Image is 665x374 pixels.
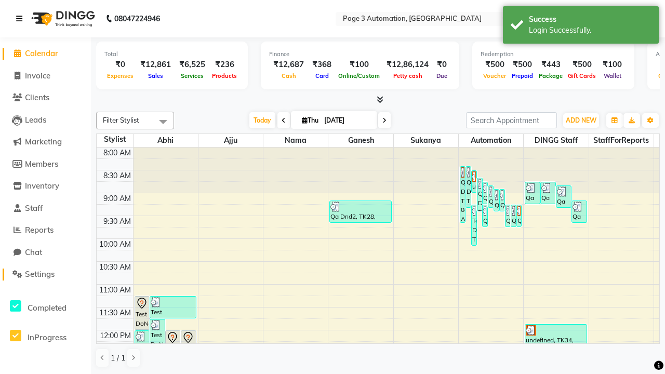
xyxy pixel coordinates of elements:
[101,193,133,204] div: 9:00 AM
[198,134,263,147] span: Ajju
[181,331,196,364] div: Test DoNotDelete, TK06, 12:00 PM-12:45 PM, Hair Cut-Men
[28,332,66,342] span: InProgress
[556,186,571,207] div: Qa Dnd2, TK22, 08:50 AM-09:20 AM, Hair cut Below 12 years (Boy)
[536,72,565,79] span: Package
[511,205,516,226] div: Qa Dnd2, TK33, 09:15 AM-09:45 AM, Hair cut Below 12 years (Boy)
[175,59,209,71] div: ₹6,525
[488,186,493,207] div: Qa Dnd2, TK24, 08:50 AM-09:20 AM, Hair Cut By Expert-Men
[3,92,88,104] a: Clients
[111,353,125,364] span: 1 / 1
[472,205,476,245] div: Test DoNotDelete, TK35, 09:15 AM-10:10 AM, Special Hair Wash- Men
[3,158,88,170] a: Members
[104,72,136,79] span: Expenses
[25,203,43,213] span: Staff
[97,239,133,250] div: 10:00 AM
[506,205,510,226] div: Qa Dnd2, TK32, 09:15 AM-09:45 AM, Hair cut Below 12 years (Boy)
[525,325,586,346] div: undefined, TK34, 11:52 AM-12:22 PM, Hair Cut-Men
[25,269,55,279] span: Settings
[134,134,198,147] span: Abhi
[483,205,487,226] div: Qa Dnd2, TK31, 09:15 AM-09:45 AM, Hair cut Below 12 years (Boy)
[3,70,88,82] a: Invoice
[601,72,624,79] span: Wallet
[98,330,133,341] div: 12:00 PM
[101,148,133,158] div: 8:00 AM
[541,182,555,204] div: Qa Dnd2, TK21, 08:45 AM-09:15 AM, Hair Cut By Expert-Men
[563,113,599,128] button: ADD NEW
[249,112,275,128] span: Today
[517,205,522,226] div: Qa Dnd2, TK30, 09:15 AM-09:45 AM, Hair cut Below 12 years (Boy)
[25,159,58,169] span: Members
[269,59,308,71] div: ₹12,687
[524,134,588,147] span: DINGG Staff
[25,181,59,191] span: Inventory
[336,72,382,79] span: Online/Custom
[472,171,476,192] div: undefined, TK17, 08:30 AM-09:00 AM, Hair cut Below 12 years (Boy)
[101,216,133,227] div: 9:30 AM
[25,137,62,146] span: Marketing
[566,116,596,124] span: ADD NEW
[97,308,133,318] div: 11:30 AM
[477,178,482,211] div: Qa Dnd2, TK27, 08:40 AM-09:25 AM, Hair Cut-Men
[330,201,391,222] div: Qa Dnd2, TK28, 09:10 AM-09:40 AM, Hair cut Below 12 years (Boy)
[328,134,393,147] span: Ganesh
[481,50,626,59] div: Redemption
[481,72,509,79] span: Voucher
[313,72,331,79] span: Card
[135,297,150,329] div: Test DoNotDelete, TK09, 11:15 AM-12:00 PM, Hair Cut-Men
[269,50,451,59] div: Finance
[97,285,133,296] div: 11:00 AM
[25,48,58,58] span: Calendar
[104,50,240,59] div: Total
[3,269,88,280] a: Settings
[3,114,88,126] a: Leads
[394,134,458,147] span: Sukanya
[279,72,299,79] span: Cash
[3,247,88,259] a: Chat
[209,72,240,79] span: Products
[336,59,382,71] div: ₹100
[565,59,598,71] div: ₹500
[321,113,373,128] input: 2025-09-04
[466,112,557,128] input: Search Appointment
[103,116,139,124] span: Filter Stylist
[150,319,165,352] div: Test DoNotDelete, TK14, 11:45 AM-12:30 PM, Hair Cut-Men
[434,72,450,79] span: Due
[3,136,88,148] a: Marketing
[3,224,88,236] a: Reports
[529,25,651,36] div: Login Successfully.
[459,134,523,147] span: Automation
[3,203,88,215] a: Staff
[391,72,425,79] span: Petty cash
[466,167,471,207] div: Qa Dnd2, TK23, 08:25 AM-09:20 AM, Special Hair Wash- Men
[150,297,195,318] div: Test DoNotDelete, TK12, 11:15 AM-11:45 AM, Hair Cut By Expert-Men
[114,4,160,33] b: 08047224946
[483,182,487,204] div: Qa Dnd2, TK19, 08:45 AM-09:15 AM, Hair cut Below 12 years (Boy)
[525,182,540,204] div: Qa Dnd2, TK20, 08:45 AM-09:15 AM, Hair Cut By Expert-Men
[25,247,42,257] span: Chat
[382,59,433,71] div: ₹12,86,124
[433,59,451,71] div: ₹0
[536,59,565,71] div: ₹443
[598,59,626,71] div: ₹100
[494,190,499,211] div: Qa Dnd2, TK25, 08:55 AM-09:25 AM, Hair Cut By Expert-Men
[263,134,328,147] span: Nama
[308,59,336,71] div: ₹368
[500,190,504,211] div: Qa Dnd2, TK26, 08:55 AM-09:25 AM, Hair Cut By Expert-Men
[3,180,88,192] a: Inventory
[299,116,321,124] span: Thu
[104,59,136,71] div: ₹0
[25,92,49,102] span: Clients
[178,72,206,79] span: Services
[460,167,465,222] div: Qa Dnd2, TK18, 08:25 AM-09:40 AM, Hair Cut By Expert-Men,Hair Cut-Men
[97,134,133,145] div: Stylist
[509,59,536,71] div: ₹500
[25,115,46,125] span: Leads
[28,303,66,313] span: Completed
[481,59,509,71] div: ₹500
[509,72,536,79] span: Prepaid
[145,72,166,79] span: Sales
[136,59,175,71] div: ₹12,861
[3,48,88,60] a: Calendar
[572,201,587,222] div: Qa Dnd2, TK29, 09:10 AM-09:40 AM, Hair cut Below 12 years (Boy)
[589,134,654,147] span: StaffForReports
